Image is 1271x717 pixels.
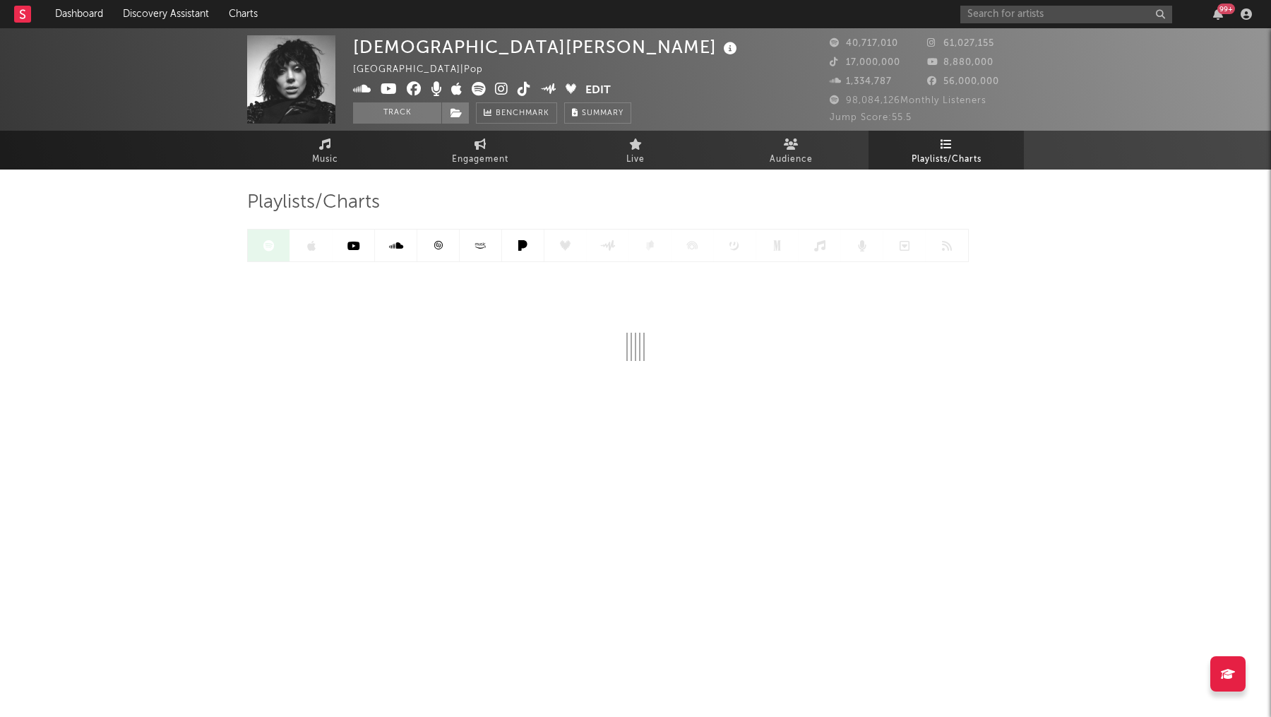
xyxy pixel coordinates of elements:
[312,151,338,168] span: Music
[585,82,611,100] button: Edit
[582,109,623,117] span: Summary
[353,61,499,78] div: [GEOGRAPHIC_DATA] | Pop
[830,58,900,67] span: 17,000,000
[558,131,713,170] a: Live
[476,102,557,124] a: Benchmark
[830,113,912,122] span: Jump Score: 55.5
[960,6,1172,23] input: Search for artists
[912,151,981,168] span: Playlists/Charts
[402,131,558,170] a: Engagement
[927,39,994,48] span: 61,027,155
[830,96,986,105] span: 98,084,126 Monthly Listeners
[830,77,892,86] span: 1,334,787
[927,77,999,86] span: 56,000,000
[713,131,869,170] a: Audience
[869,131,1024,170] a: Playlists/Charts
[830,39,898,48] span: 40,717,010
[247,131,402,170] a: Music
[1217,4,1235,14] div: 99 +
[353,102,441,124] button: Track
[1213,8,1223,20] button: 99+
[353,35,741,59] div: [DEMOGRAPHIC_DATA][PERSON_NAME]
[626,151,645,168] span: Live
[564,102,631,124] button: Summary
[927,58,993,67] span: 8,880,000
[496,105,549,122] span: Benchmark
[770,151,813,168] span: Audience
[247,194,380,211] span: Playlists/Charts
[452,151,508,168] span: Engagement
